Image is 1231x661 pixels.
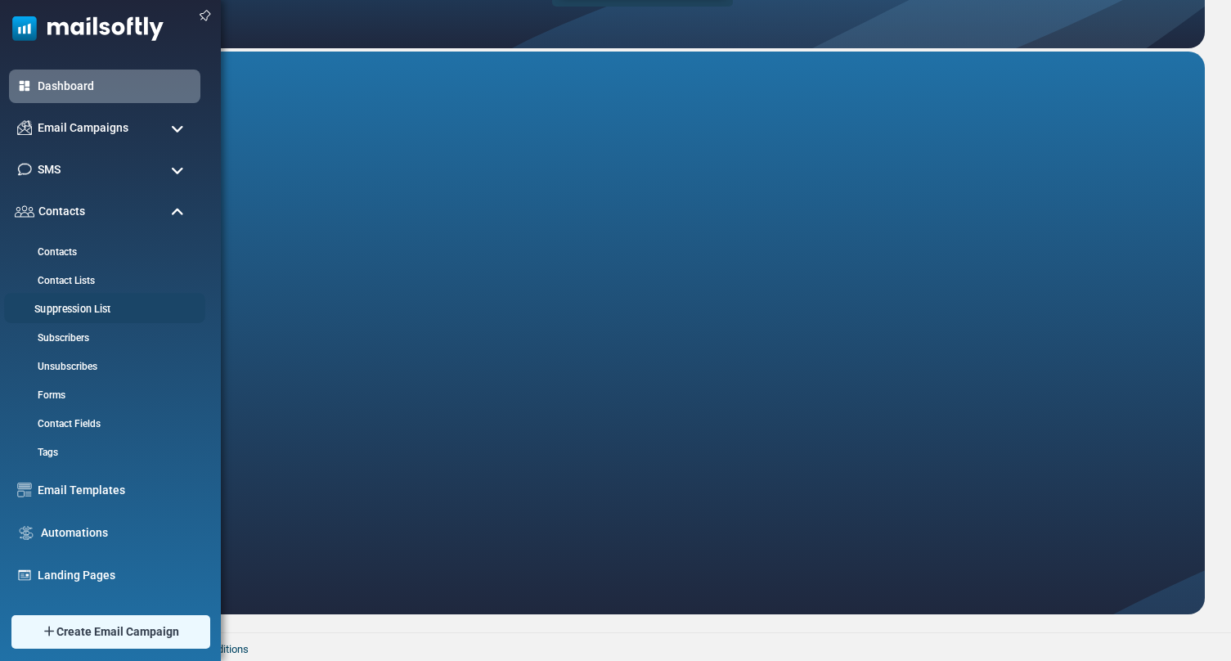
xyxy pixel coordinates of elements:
img: sms-icon.png [17,162,32,177]
img: contacts-icon.svg [15,205,34,217]
img: dashboard-icon-active.svg [17,79,32,93]
span: Email Campaigns [38,119,128,137]
a: Suppression List [4,302,200,317]
a: Unsubscribes [9,359,196,374]
img: landing_pages.svg [17,568,32,582]
img: workflow.svg [17,524,35,542]
a: Contact Lists [9,273,196,288]
a: Landing Pages [38,567,192,584]
a: Tags [9,445,196,460]
a: Contact Fields [9,416,196,431]
img: email-templates-icon.svg [17,483,32,497]
a: Dashboard [38,78,192,95]
span: Create Email Campaign [56,623,179,641]
iframe: Customer Support AI Agent [79,52,1205,614]
a: Contacts [9,245,196,259]
a: Subscribers [9,330,196,345]
a: Email Templates [38,482,192,499]
span: Contacts [38,203,85,220]
a: Automations [41,524,192,542]
a: Forms [9,388,196,402]
span: SMS [38,161,61,178]
img: campaigns-icon.png [17,120,32,135]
